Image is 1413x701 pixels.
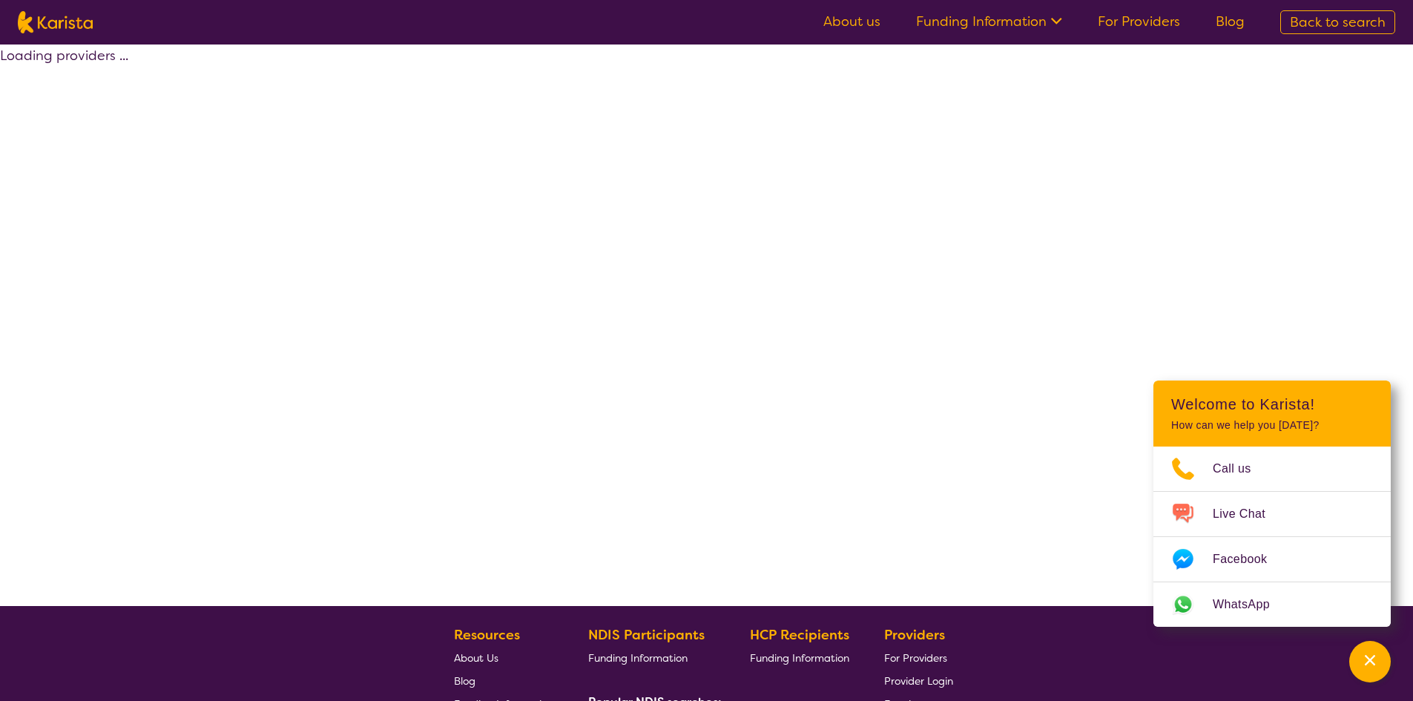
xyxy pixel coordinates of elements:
a: About Us [454,646,553,669]
a: Funding Information [916,13,1062,30]
b: HCP Recipients [750,626,849,644]
p: How can we help you [DATE]? [1171,419,1373,432]
a: Provider Login [884,669,953,692]
a: About us [823,13,880,30]
span: Blog [454,674,475,688]
a: Funding Information [588,646,716,669]
ul: Choose channel [1153,447,1391,627]
span: About Us [454,651,498,665]
a: For Providers [1098,13,1180,30]
span: Call us [1213,458,1269,480]
a: Web link opens in a new tab. [1153,582,1391,627]
span: Live Chat [1213,503,1283,525]
b: Providers [884,626,945,644]
span: Funding Information [750,651,849,665]
div: Channel Menu [1153,381,1391,627]
span: Provider Login [884,674,953,688]
span: WhatsApp [1213,593,1288,616]
a: Blog [454,669,553,692]
a: Back to search [1280,10,1395,34]
h2: Welcome to Karista! [1171,395,1373,413]
button: Channel Menu [1349,641,1391,682]
a: For Providers [884,646,953,669]
a: Funding Information [750,646,849,669]
img: Karista logo [18,11,93,33]
a: Blog [1216,13,1245,30]
b: Resources [454,626,520,644]
span: Funding Information [588,651,688,665]
b: NDIS Participants [588,626,705,644]
span: Facebook [1213,548,1285,570]
span: For Providers [884,651,947,665]
span: Back to search [1290,13,1386,31]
